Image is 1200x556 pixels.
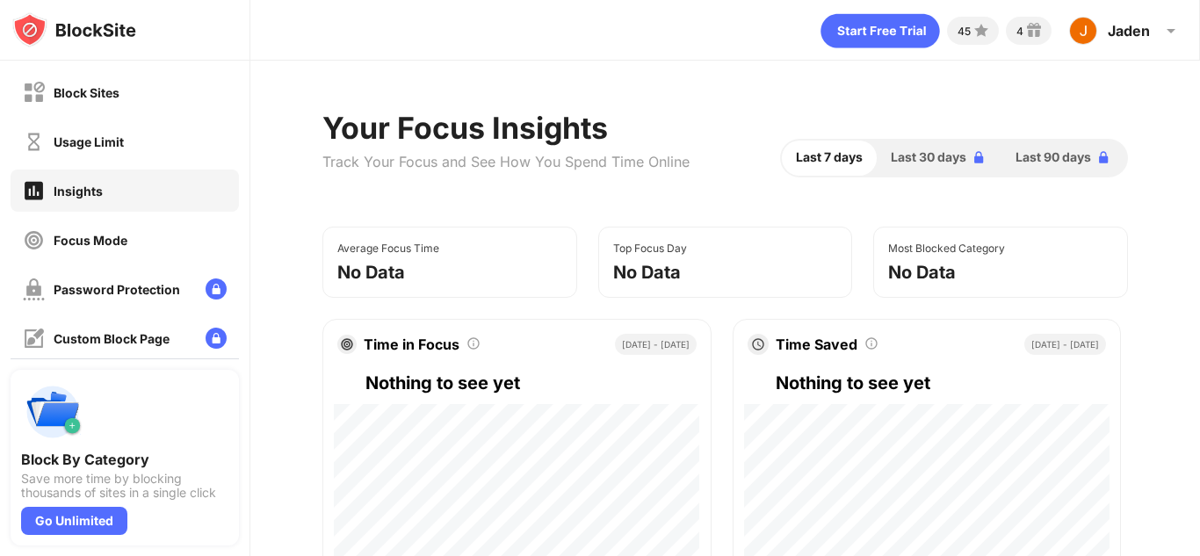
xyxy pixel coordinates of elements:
[613,242,687,255] div: Top Focus Day
[891,148,966,167] span: Last 30 days
[23,82,45,104] img: block-off.svg
[54,233,127,248] div: Focus Mode
[23,229,45,251] img: focus-off.svg
[337,262,405,283] div: No Data
[820,13,940,48] div: animation
[23,131,45,153] img: time-usage-off.svg
[364,336,459,353] div: Time in Focus
[322,153,690,170] div: Track Your Focus and See How You Spend Time Online
[54,134,124,149] div: Usage Limit
[1016,148,1091,167] span: Last 90 days
[970,148,987,166] img: lock-blue.svg
[776,336,857,353] div: Time Saved
[971,20,992,41] img: points-small.svg
[21,451,228,468] div: Block By Category
[888,262,956,283] div: No Data
[1095,148,1112,166] img: lock-blue.svg
[751,337,765,351] img: clock.svg
[613,262,681,283] div: No Data
[1016,25,1023,38] div: 4
[466,336,481,350] img: tooltip.svg
[864,336,878,350] img: tooltip.svg
[21,380,84,444] img: push-categories.svg
[888,242,1005,255] div: Most Blocked Category
[23,328,45,350] img: customize-block-page-off.svg
[341,338,353,350] img: target.svg
[776,369,1107,397] div: Nothing to see yet
[206,328,227,349] img: lock-menu.svg
[23,278,45,300] img: password-protection-off.svg
[322,110,690,146] div: Your Focus Insights
[54,331,170,346] div: Custom Block Page
[365,369,697,397] div: Nothing to see yet
[21,472,228,500] div: Save more time by blocking thousands of sites in a single click
[1023,20,1045,41] img: reward-small.svg
[958,25,971,38] div: 45
[337,242,439,255] div: Average Focus Time
[23,179,45,202] img: insights-on.svg
[615,334,697,355] div: [DATE] - [DATE]
[1108,22,1150,40] div: Jaden
[1069,17,1097,45] img: ACg8ocISxqTEBl11CMwg-VM6ME4J8Ijv8F3M0_AgRJptDK-xcyJ4OQ=s96-c
[54,85,119,100] div: Block Sites
[206,278,227,300] img: lock-menu.svg
[12,12,136,47] img: logo-blocksite.svg
[1024,334,1106,355] div: [DATE] - [DATE]
[21,507,127,535] div: Go Unlimited
[54,184,103,199] div: Insights
[796,148,863,167] span: Last 7 days
[54,282,180,297] div: Password Protection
